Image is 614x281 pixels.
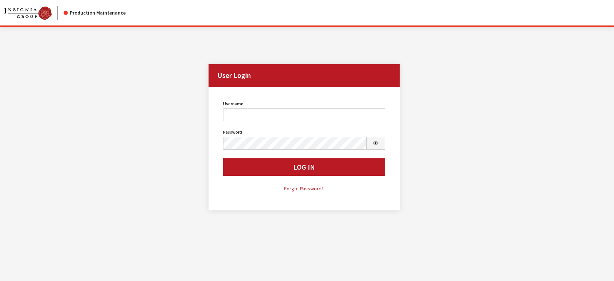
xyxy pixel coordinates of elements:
label: Password [223,129,242,135]
img: Catalog Maintenance [4,7,52,20]
a: Insignia Group logo [4,6,64,20]
label: Username [223,100,243,107]
a: Forgot Password? [223,185,385,193]
button: Log In [223,158,385,176]
h2: User Login [209,64,400,87]
button: Show Password [366,137,385,150]
div: Production Maintenance [64,9,126,17]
